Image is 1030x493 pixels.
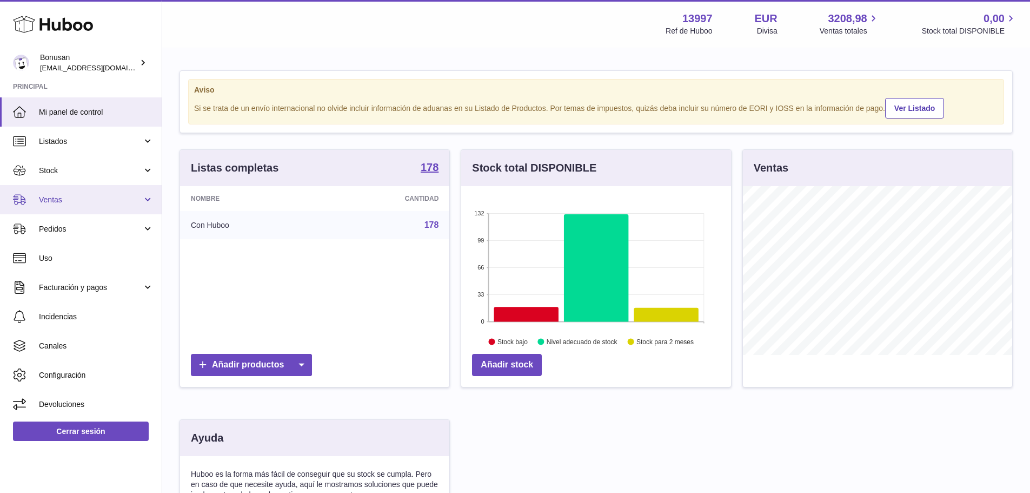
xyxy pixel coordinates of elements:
img: info@bonusan.es [13,55,29,71]
a: 178 [421,162,438,175]
span: Stock total DISPONIBLE [922,26,1017,36]
span: 0,00 [984,11,1005,26]
div: Ref de Huboo [666,26,712,36]
a: Añadir productos [191,354,312,376]
text: Stock para 2 meses [636,338,694,346]
a: 178 [424,220,439,229]
span: Stock [39,166,142,176]
span: 3208,98 [828,11,867,26]
span: Uso [39,253,154,264]
th: Nombre [180,186,320,211]
text: Nivel adecuado de stock [547,338,618,346]
th: Cantidad [320,186,450,211]
span: Devoluciones [39,399,154,410]
div: Divisa [757,26,778,36]
strong: 13997 [682,11,713,26]
text: 33 [478,291,484,298]
span: Ventas totales [820,26,880,36]
span: Mi panel de control [39,107,154,117]
span: Canales [39,341,154,351]
text: 66 [478,264,484,271]
h3: Stock total DISPONIBLE [472,161,596,175]
a: Ver Listado [885,98,944,119]
a: Añadir stock [472,354,542,376]
a: Cerrar sesión [13,422,149,441]
h3: Ventas [754,161,788,175]
span: Ventas [39,195,142,205]
strong: 178 [421,162,438,173]
div: Si se trata de un envío internacional no olvide incluir información de aduanas en su Listado de P... [194,96,998,119]
span: Listados [39,136,142,147]
strong: Aviso [194,85,998,95]
h3: Listas completas [191,161,278,175]
text: Stock bajo [497,338,528,346]
a: 3208,98 Ventas totales [820,11,880,36]
h3: Ayuda [191,431,223,445]
span: Pedidos [39,224,142,234]
div: Bonusan [40,52,137,73]
text: 0 [481,318,484,325]
span: [EMAIL_ADDRESS][DOMAIN_NAME] [40,63,159,72]
text: 132 [474,210,484,216]
span: Facturación y pagos [39,282,142,293]
a: 0,00 Stock total DISPONIBLE [922,11,1017,36]
strong: EUR [755,11,778,26]
text: 99 [478,237,484,244]
td: Con Huboo [180,211,320,239]
span: Configuración [39,370,154,380]
span: Incidencias [39,312,154,322]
